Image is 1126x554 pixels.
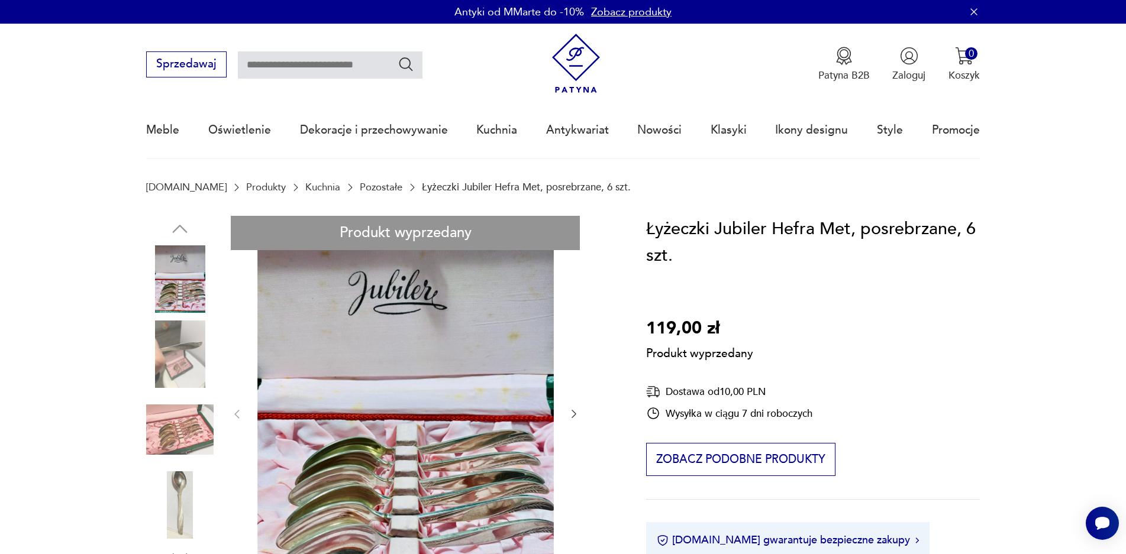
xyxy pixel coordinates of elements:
div: Wysyłka w ciągu 7 dni roboczych [646,406,812,420]
a: Antykwariat [546,103,609,157]
p: 119,00 zł [646,315,753,342]
iframe: Smartsupp widget button [1086,507,1119,540]
p: Łyżeczki Jubiler Hefra Met, posrebrzane, 6 szt. [422,182,631,193]
button: 0Koszyk [948,47,980,82]
img: Ikona certyfikatu [657,534,669,546]
a: Produkty [246,182,286,193]
p: Koszyk [948,69,980,82]
a: Meble [146,103,179,157]
img: Patyna - sklep z meblami i dekoracjami vintage [546,34,606,93]
a: Kuchnia [305,182,340,193]
a: Sprzedawaj [146,60,226,70]
img: Ikonka użytkownika [900,47,918,65]
p: Produkt wyprzedany [646,342,753,362]
div: 0 [965,47,977,60]
a: Kuchnia [476,103,517,157]
a: Style [877,103,903,157]
a: Ikony designu [775,103,848,157]
button: [DOMAIN_NAME] gwarantuje bezpieczne zakupy [657,533,919,547]
a: Pozostałe [360,182,402,193]
a: Klasyki [711,103,747,157]
a: Nowości [637,103,682,157]
a: Oświetlenie [208,103,271,157]
img: Ikona koszyka [955,47,973,65]
div: Dostawa od 10,00 PLN [646,384,812,399]
a: Ikona medaluPatyna B2B [818,47,870,82]
p: Zaloguj [892,69,925,82]
button: Zobacz podobne produkty [646,443,835,476]
img: Ikona medalu [835,47,853,65]
a: Promocje [932,103,980,157]
button: Szukaj [398,56,415,73]
button: Zaloguj [892,47,925,82]
p: Patyna B2B [818,69,870,82]
img: Ikona strzałki w prawo [915,537,919,543]
a: [DOMAIN_NAME] [146,182,227,193]
button: Sprzedawaj [146,51,226,77]
img: Ikona dostawy [646,384,660,399]
p: Antyki od MMarte do -10% [454,5,584,20]
a: Zobacz produkty [591,5,672,20]
a: Dekoracje i przechowywanie [300,103,448,157]
h1: Łyżeczki Jubiler Hefra Met, posrebrzane, 6 szt. [646,216,979,270]
button: Patyna B2B [818,47,870,82]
